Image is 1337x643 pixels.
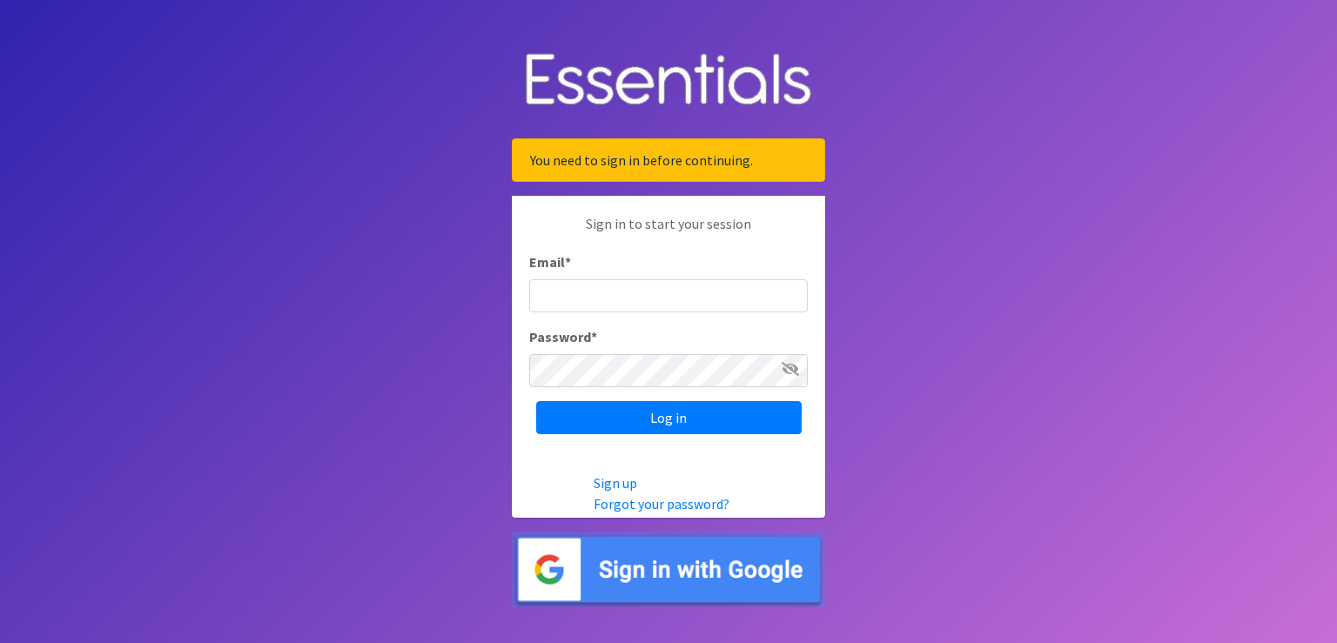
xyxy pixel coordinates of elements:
input: Log in [536,401,802,434]
div: You need to sign in before continuing. [512,138,825,182]
p: Sign in to start your session [529,213,808,251]
img: Human Essentials [512,36,825,125]
label: Email [529,251,571,272]
a: Sign up [594,474,637,492]
abbr: required [565,253,571,271]
abbr: required [591,328,597,345]
label: Password [529,326,597,347]
a: Forgot your password? [594,495,729,512]
img: Sign in with Google [512,532,825,607]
